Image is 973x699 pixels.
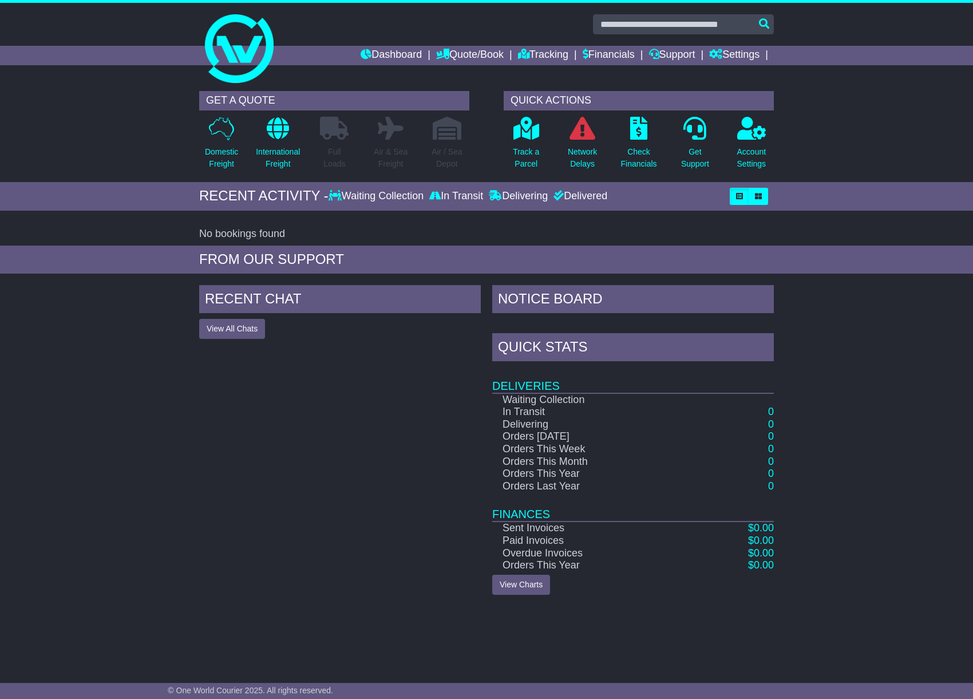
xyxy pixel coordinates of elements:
a: 0 [768,456,774,467]
a: DomesticFreight [204,116,239,176]
div: FROM OUR SUPPORT [199,251,774,268]
a: Track aParcel [512,116,540,176]
a: CheckFinancials [620,116,658,176]
td: Deliveries [492,364,774,393]
a: InternationalFreight [255,116,300,176]
a: AccountSettings [737,116,767,176]
td: Orders This Month [492,456,697,468]
p: Check Financials [621,146,657,170]
td: Sent Invoices [492,522,697,535]
a: 0 [768,406,774,417]
a: 0 [768,431,774,442]
td: Waiting Collection [492,393,697,406]
p: Air & Sea Freight [374,146,408,170]
div: Delivering [486,190,551,203]
td: Orders This Year [492,468,697,480]
p: Full Loads [320,146,349,170]
div: Quick Stats [492,333,774,364]
td: Orders This Week [492,443,697,456]
div: GET A QUOTE [199,91,469,110]
a: Settings [709,46,760,65]
a: Financials [583,46,635,65]
div: RECENT CHAT [199,285,481,316]
a: NetworkDelays [567,116,598,176]
div: RECENT ACTIVITY - [199,188,329,204]
a: 0 [768,418,774,430]
span: 0.00 [754,559,774,571]
p: Get Support [681,146,709,170]
p: Account Settings [737,146,766,170]
div: Delivered [551,190,607,203]
td: In Transit [492,406,697,418]
td: Paid Invoices [492,535,697,547]
a: Support [649,46,695,65]
span: © One World Courier 2025. All rights reserved. [168,686,333,695]
a: $0.00 [748,522,774,534]
p: Domestic Freight [205,146,238,170]
a: View Charts [492,575,550,595]
a: Tracking [518,46,568,65]
a: $0.00 [748,547,774,559]
td: Orders [DATE] [492,431,697,443]
a: Dashboard [361,46,422,65]
div: In Transit [426,190,486,203]
a: Quote/Book [436,46,504,65]
a: $0.00 [748,559,774,571]
td: Delivering [492,418,697,431]
a: $0.00 [748,535,774,546]
div: QUICK ACTIONS [504,91,774,110]
span: 0.00 [754,547,774,559]
p: Network Delays [568,146,597,170]
td: Orders This Year [492,559,697,572]
div: No bookings found [199,228,774,240]
div: Waiting Collection [329,190,426,203]
p: Track a Parcel [513,146,539,170]
span: 0.00 [754,535,774,546]
span: 0.00 [754,522,774,534]
a: 0 [768,443,774,455]
td: Overdue Invoices [492,547,697,560]
div: NOTICE BOARD [492,285,774,316]
a: 0 [768,468,774,479]
a: GetSupport [681,116,710,176]
td: Orders Last Year [492,480,697,493]
p: International Freight [256,146,300,170]
a: 0 [768,480,774,492]
p: Air / Sea Depot [432,146,462,170]
td: Finances [492,492,774,522]
button: View All Chats [199,319,265,339]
